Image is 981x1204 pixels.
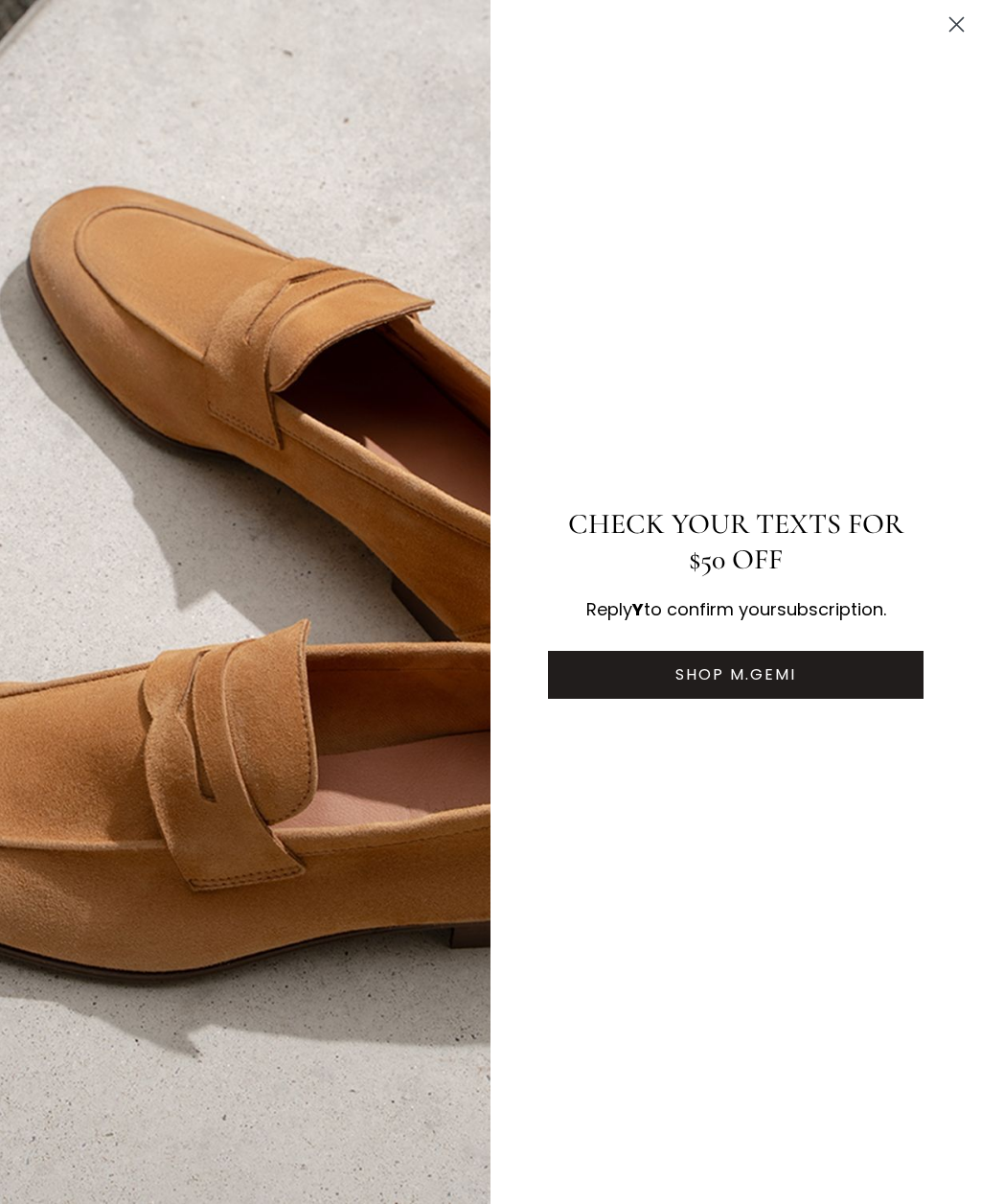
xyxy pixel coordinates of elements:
[777,597,886,621] span: subscription.
[586,597,777,621] span: Reply to confirm your
[548,651,924,699] button: SHOP M.GEMI
[632,597,644,621] span: Y
[568,506,903,577] span: CHECK YOUR TEXTS FOR $50 OFF
[940,8,973,41] button: Close dialog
